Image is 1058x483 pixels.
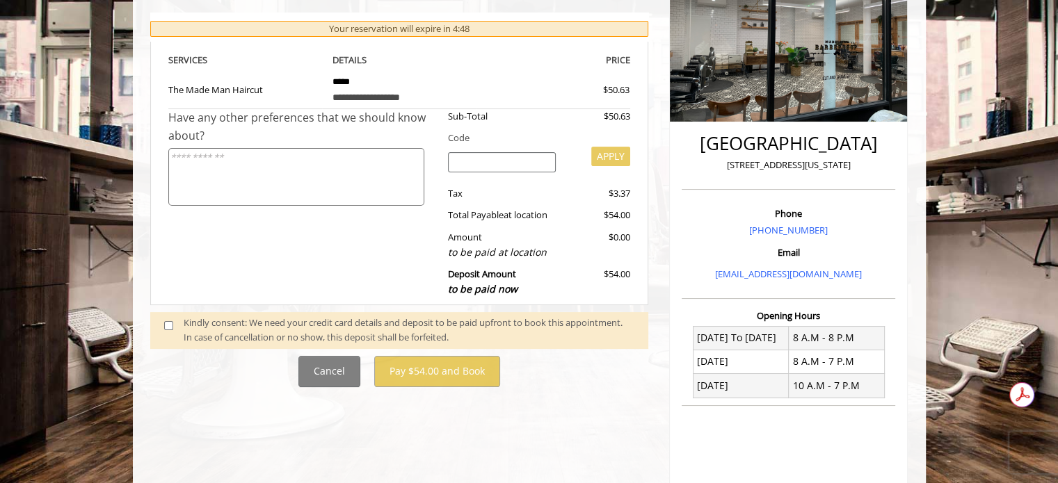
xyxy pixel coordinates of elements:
[476,52,631,68] th: PRICE
[789,350,885,373] td: 8 A.M - 7 P.M
[448,245,556,260] div: to be paid at location
[438,208,566,222] div: Total Payable
[168,52,323,68] th: SERVICE
[715,268,862,280] a: [EMAIL_ADDRESS][DOMAIN_NAME]
[566,267,630,297] div: $54.00
[168,68,323,109] td: The Made Man Haircut
[749,224,828,236] a: [PHONE_NUMBER]
[789,374,885,398] td: 10 A.M - 7 P.M
[553,83,630,97] div: $50.63
[693,350,789,373] td: [DATE]
[448,282,518,295] span: to be paid now
[591,147,630,166] button: APPLY
[184,316,634,345] div: Kindly consent: We need your credit card details and deposit to be paid upfront to book this appo...
[438,109,566,124] div: Sub-Total
[168,109,438,145] div: Have any other preferences that we should know about?
[685,158,892,172] p: [STREET_ADDRESS][US_STATE]
[566,186,630,201] div: $3.37
[150,21,649,37] div: Your reservation will expire in 4:48
[298,356,360,387] button: Cancel
[789,326,885,350] td: 8 A.M - 8 P.M
[685,133,892,154] h2: [GEOGRAPHIC_DATA]
[685,208,892,218] h3: Phone
[322,52,476,68] th: DETAILS
[374,356,500,387] button: Pay $54.00 and Book
[202,54,207,66] span: S
[693,326,789,350] td: [DATE] To [DATE]
[448,268,518,295] b: Deposit Amount
[438,131,630,145] div: Code
[438,186,566,201] div: Tax
[566,230,630,260] div: $0.00
[566,208,630,222] div: $54.00
[682,311,895,320] h3: Opening Hours
[693,374,789,398] td: [DATE]
[685,247,892,257] h3: Email
[504,208,547,221] span: at location
[566,109,630,124] div: $50.63
[438,230,566,260] div: Amount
